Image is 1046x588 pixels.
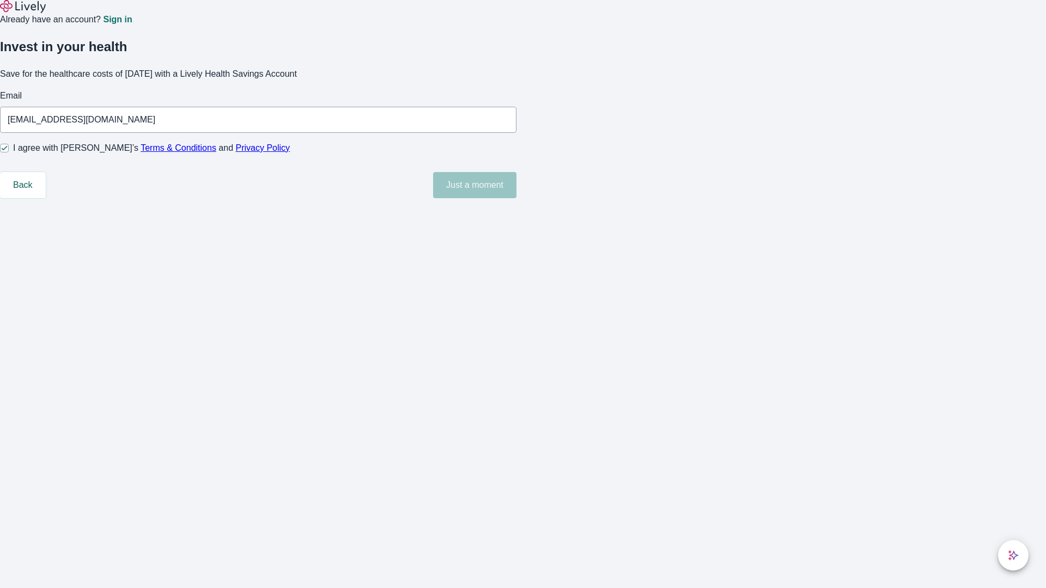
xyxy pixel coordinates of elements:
a: Privacy Policy [236,143,290,152]
a: Sign in [103,15,132,24]
a: Terms & Conditions [141,143,216,152]
span: I agree with [PERSON_NAME]’s and [13,142,290,155]
button: chat [998,540,1029,571]
svg: Lively AI Assistant [1008,550,1019,561]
